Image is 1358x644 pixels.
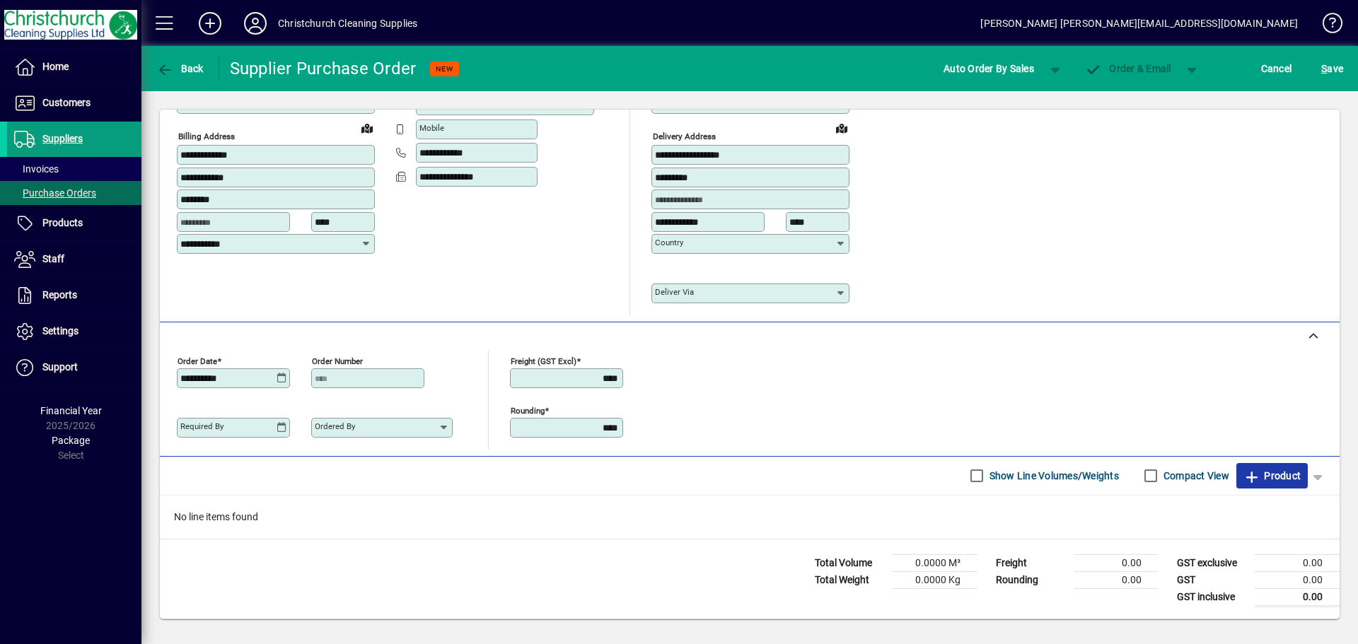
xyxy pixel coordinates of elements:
[7,86,141,121] a: Customers
[1261,57,1292,80] span: Cancel
[42,253,64,264] span: Staff
[7,350,141,385] a: Support
[42,361,78,373] span: Support
[1161,469,1229,483] label: Compact View
[1170,554,1255,571] td: GST exclusive
[830,117,853,139] a: View on map
[655,238,683,247] mat-label: Country
[14,163,59,175] span: Invoices
[178,356,217,365] mat-label: Order date
[278,12,417,35] div: Christchurch Cleaning Supplies
[7,206,141,241] a: Products
[511,356,576,365] mat-label: Freight (GST excl)
[1085,63,1171,74] span: Order & Email
[419,123,444,133] mat-label: Mobile
[230,57,417,80] div: Supplier Purchase Order
[980,12,1298,35] div: [PERSON_NAME] [PERSON_NAME][EMAIL_ADDRESS][DOMAIN_NAME]
[160,496,1340,539] div: No line items found
[7,157,141,181] a: Invoices
[7,49,141,85] a: Home
[315,421,355,431] mat-label: Ordered by
[180,421,224,431] mat-label: Required by
[893,554,977,571] td: 0.0000 M³
[42,133,83,144] span: Suppliers
[233,11,278,36] button: Profile
[356,117,378,139] a: View on map
[1236,463,1308,488] button: Product
[42,217,83,228] span: Products
[944,57,1034,80] span: Auto Order By Sales
[989,571,1074,588] td: Rounding
[1255,588,1340,606] td: 0.00
[7,242,141,277] a: Staff
[141,56,219,81] app-page-header-button: Back
[1255,571,1340,588] td: 0.00
[156,63,204,74] span: Back
[1321,57,1343,80] span: ave
[1312,3,1340,49] a: Knowledge Base
[14,187,96,199] span: Purchase Orders
[312,356,363,365] mat-label: Order number
[893,571,977,588] td: 0.0000 Kg
[1258,56,1296,81] button: Cancel
[989,554,1074,571] td: Freight
[1321,63,1327,74] span: S
[808,571,893,588] td: Total Weight
[42,289,77,300] span: Reports
[42,61,69,72] span: Home
[511,405,545,415] mat-label: Rounding
[936,56,1041,81] button: Auto Order By Sales
[52,435,90,446] span: Package
[655,287,694,297] mat-label: Deliver via
[153,56,207,81] button: Back
[7,314,141,349] a: Settings
[42,97,91,108] span: Customers
[1170,588,1255,606] td: GST inclusive
[987,469,1119,483] label: Show Line Volumes/Weights
[42,325,79,336] span: Settings
[1170,571,1255,588] td: GST
[436,64,453,74] span: NEW
[187,11,233,36] button: Add
[1074,571,1159,588] td: 0.00
[1078,56,1178,81] button: Order & Email
[40,405,102,416] span: Financial Year
[1318,56,1347,81] button: Save
[1243,464,1301,487] span: Product
[7,278,141,313] a: Reports
[808,554,893,571] td: Total Volume
[7,181,141,205] a: Purchase Orders
[1255,554,1340,571] td: 0.00
[1074,554,1159,571] td: 0.00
